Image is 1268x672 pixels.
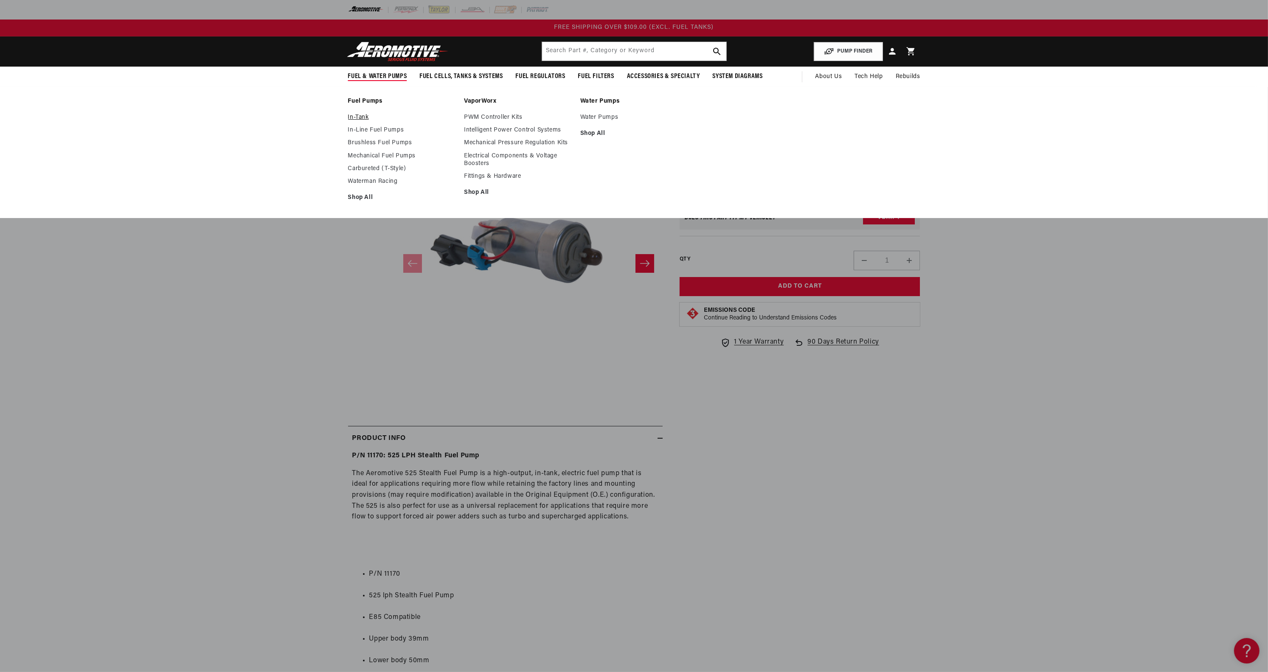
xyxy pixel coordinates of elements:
[815,73,842,80] span: About Us
[419,72,503,81] span: Fuel Cells, Tanks & Systems
[348,165,456,173] a: Carbureted (T-Style)
[348,126,456,134] a: In-Line Fuel Pumps
[889,67,927,87] summary: Rebuilds
[509,67,572,87] summary: Fuel Regulators
[580,114,688,121] a: Water Pumps
[809,67,848,87] a: About Us
[814,42,883,61] button: PUMP FINDER
[369,612,658,623] li: E85 Compatible
[403,254,422,273] button: Slide left
[580,130,688,137] a: Shop All
[734,337,784,348] span: 1 Year Warranty
[348,98,456,105] a: Fuel Pumps
[704,307,837,322] button: Emissions CodeContinue Reading to Understand Emissions Codes
[704,314,837,322] p: Continue Reading to Understand Emissions Codes
[896,72,920,81] span: Rebuilds
[635,254,654,273] button: Slide right
[369,634,658,645] li: Upper body 39mm
[627,72,700,81] span: Accessories & Specialty
[572,67,621,87] summary: Fuel Filters
[348,194,456,202] a: Shop All
[720,337,784,348] a: 1 Year Warranty
[345,42,451,62] img: Aeromotive
[342,67,413,87] summary: Fuel & Water Pumps
[848,67,889,87] summary: Tech Help
[807,337,879,356] span: 90 Days Return Policy
[369,655,658,666] li: Lower body 50mm
[680,277,920,296] button: Add to Cart
[464,173,572,180] a: Fittings & Hardware
[621,67,706,87] summary: Accessories & Specialty
[348,139,456,147] a: Brushless Fuel Pumps
[706,67,769,87] summary: System Diagrams
[348,114,456,121] a: In-Tank
[464,189,572,196] a: Shop All
[704,307,755,314] strong: Emissions Code
[369,569,658,580] li: P/N 11170
[348,118,663,409] media-gallery: Gallery Viewer
[348,426,663,451] summary: Product Info
[464,114,572,121] a: PWM Controller Kits
[352,468,658,523] p: The Aeromotive 525 Stealth Fuel Pump is a high-output, in-tank, electric fuel pump that is ideal ...
[516,72,565,81] span: Fuel Regulators
[464,139,572,147] a: Mechanical Pressure Regulation Kits
[713,72,763,81] span: System Diagrams
[369,591,658,602] li: 525 lph Stealth Fuel Pump
[580,98,688,105] a: Water Pumps
[542,42,726,61] input: Search by Part Number, Category or Keyword
[578,72,614,81] span: Fuel Filters
[348,178,456,185] a: Waterman Racing
[352,433,406,444] h2: Product Info
[554,24,714,31] span: FREE SHIPPING OVER $109.00 (EXCL. FUEL TANKS)
[413,67,509,87] summary: Fuel Cells, Tanks & Systems
[464,98,572,105] a: VaporWorx
[464,126,572,134] a: Intelligent Power Control Systems
[348,152,456,160] a: Mechanical Fuel Pumps
[680,256,690,263] label: QTY
[464,152,572,168] a: Electrical Components & Voltage Boosters
[708,42,726,61] button: search button
[855,72,883,81] span: Tech Help
[686,307,700,320] img: Emissions code
[794,337,879,356] a: 90 Days Return Policy
[352,452,480,459] strong: P/N 11170: 525 LPH Stealth Fuel Pump
[348,72,407,81] span: Fuel & Water Pumps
